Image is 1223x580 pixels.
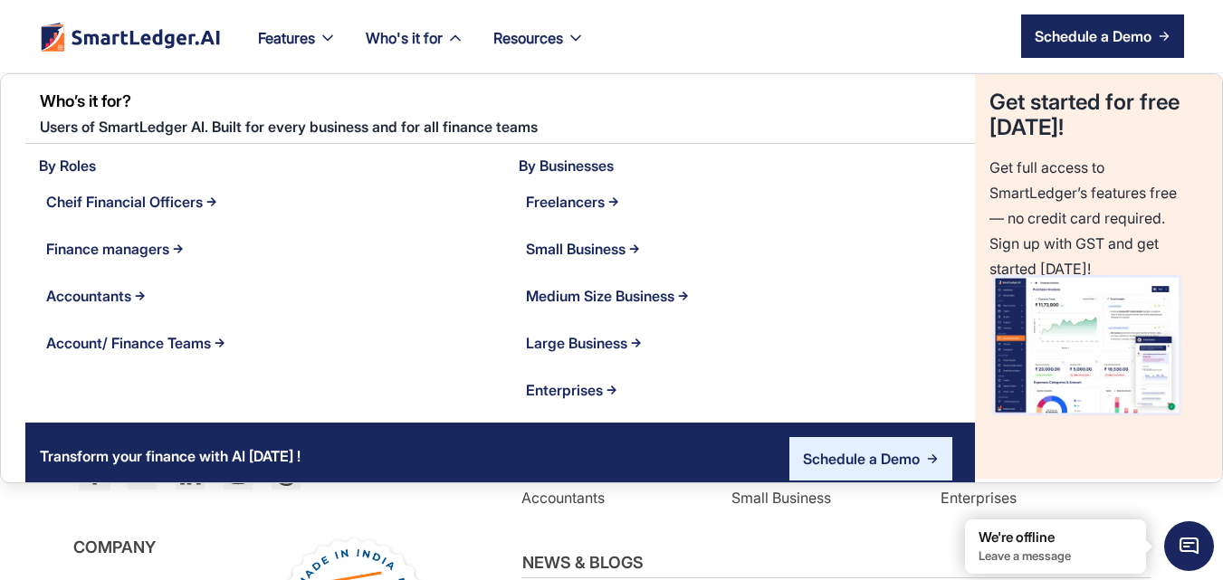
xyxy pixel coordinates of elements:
a: Accountants [521,483,692,512]
img: Arrow Right Blue [927,453,938,464]
div: Enterprises [526,377,603,403]
a: Schedule a Demo [1021,14,1184,58]
div: Schedule a Demo [1035,25,1151,47]
div: Schedule a Demo [803,448,920,470]
p: Leave a message [979,548,1132,564]
a: Accountants [39,272,495,319]
div: Get started for free [DATE]! [989,90,1184,140]
div: Features [258,25,315,51]
img: footer logo [39,22,222,52]
div: Cheif Financial Officers [46,189,203,214]
div: Who's it for [351,25,479,72]
div: Small Business [526,236,626,261]
div: News & blogs [521,548,644,577]
div: Accountants [46,283,131,309]
div: Medium Size Business [526,283,674,309]
div: Account/ Finance Teams [46,330,211,356]
a: Account/ Finance Teams [39,319,495,366]
div: Get full access to SmartLedger’s features free — no credit card required. Sign up with GST and ge... [989,155,1184,224]
div: By Businesses [519,153,975,178]
div: Large Business [526,330,627,356]
a: Medium Size Business [519,272,975,319]
div: Users of SmartLedger AI. Built for every business and for all finance teams [40,114,974,143]
a: Enterprises [519,366,975,414]
div: Resources [493,25,563,51]
a: Small Business [519,225,975,272]
div: Finance managers [46,236,169,261]
div: COMPANY [72,533,235,562]
a: Schedule a Demo [789,437,952,480]
div: Transform your finance with AI [DATE] ! [25,429,315,490]
div: Resources [479,25,599,72]
a: Freelancers [519,178,975,225]
div: Who's it for [366,25,443,51]
div: We're offline [979,528,1132,547]
img: arrow right icon [1159,31,1170,42]
div: Freelancers [526,189,605,214]
a: Large Business [519,319,975,366]
a: Finance managers [39,225,495,272]
span: Chat Widget [1164,521,1214,571]
div: By Roles [39,153,495,178]
div: Who’s it for? [40,89,974,114]
a: Enterprises [941,483,1111,512]
div: Features [244,25,351,72]
a: Cheif Financial Officers [39,178,495,225]
a: home [39,22,222,52]
a: Small Business [731,483,902,512]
